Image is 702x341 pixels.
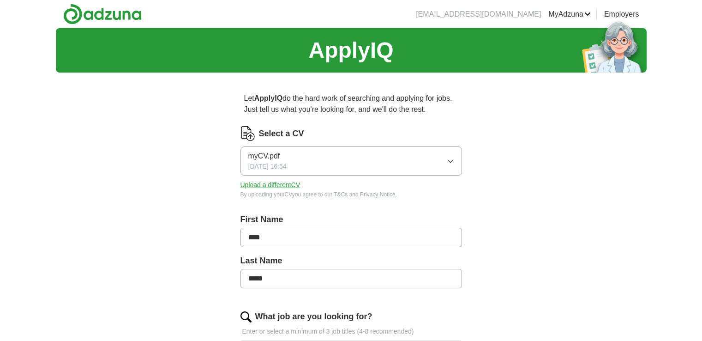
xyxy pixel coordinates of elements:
label: What job are you looking for? [255,311,372,323]
a: MyAdzuna [548,9,591,20]
button: myCV.pdf[DATE] 16:54 [240,146,462,176]
p: Let do the hard work of searching and applying for jobs. Just tell us what you're looking for, an... [240,89,462,119]
img: Adzuna logo [63,4,142,24]
label: Select a CV [259,128,304,140]
li: [EMAIL_ADDRESS][DOMAIN_NAME] [416,9,541,20]
label: First Name [240,213,462,226]
a: Privacy Notice [360,191,396,198]
a: T&Cs [334,191,348,198]
p: Enter or select a minimum of 3 job titles (4-8 recommended) [240,327,462,336]
label: Last Name [240,255,462,267]
img: CV Icon [240,126,255,141]
a: Employers [604,9,639,20]
h1: ApplyIQ [308,34,393,67]
div: By uploading your CV you agree to our and . [240,190,462,199]
img: search.png [240,311,252,323]
span: myCV.pdf [248,151,280,162]
span: [DATE] 16:54 [248,162,287,171]
button: Upload a differentCV [240,180,300,190]
strong: ApplyIQ [254,94,282,102]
